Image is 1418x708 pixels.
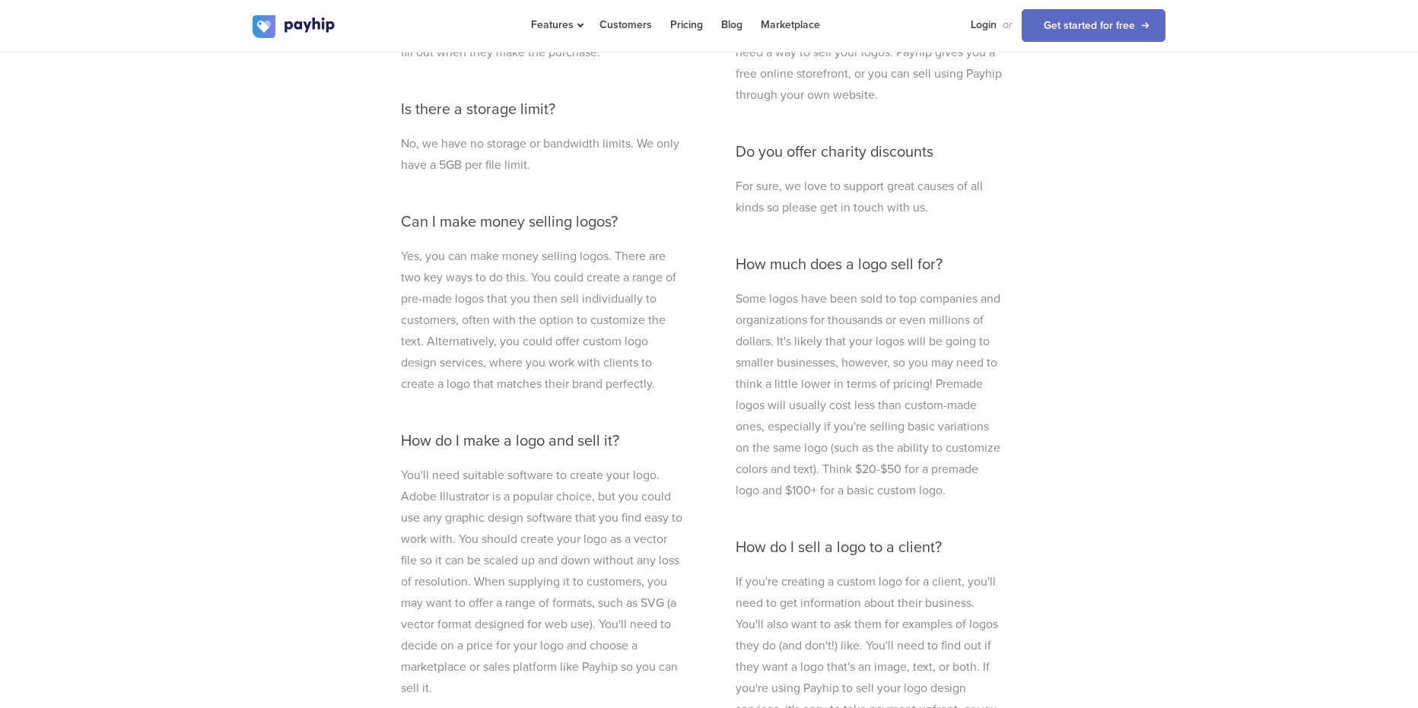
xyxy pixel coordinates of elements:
[736,144,1003,160] h3: Do you offer charity discounts
[1022,9,1165,42] a: Get started for free
[253,15,336,38] img: logo.svg
[736,288,1003,501] p: Some logos have been sold to top companies and organizations for thousands or even millions of do...
[401,246,682,395] p: Yes, you can make money selling logos. There are two key ways to do this. You could create a rang...
[401,465,682,699] p: You'll need suitable software to create your logo. Adobe Illustrator is a popular choice, but you...
[401,214,682,230] h3: Can I make money selling logos?
[401,133,682,176] p: No, we have no storage or bandwidth limits. We only have a 5GB per file limit.
[531,18,581,31] span: Features
[401,433,682,449] h3: How do I make a logo and sell it?
[401,101,682,118] h3: Is there a storage limit?
[736,539,1003,556] h3: How do I sell a logo to a client?
[736,176,1003,218] p: For sure, we love to support great causes of all kinds so please get in touch with us.
[736,256,1003,273] h3: How much does a logo sell for?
